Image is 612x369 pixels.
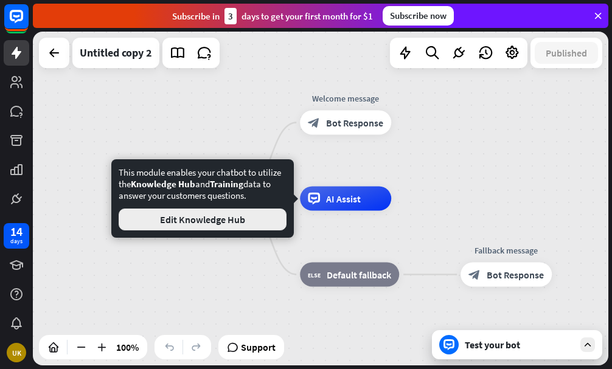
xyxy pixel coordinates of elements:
span: Default fallback [327,269,391,281]
div: Test your bot [465,339,574,351]
i: block_fallback [308,269,321,281]
div: Fallback message [451,244,561,257]
span: Training [210,178,243,190]
i: block_bot_response [468,269,481,281]
button: Edit Knowledge Hub [119,209,287,230]
button: Open LiveChat chat widget [10,5,46,41]
button: Published [535,42,598,64]
span: Support [241,337,276,357]
div: Welcome message [291,92,400,105]
div: UK [7,343,26,362]
div: Untitled copy 2 [80,38,152,68]
div: This module enables your chatbot to utilize the and data to answer your customers questions. [119,167,287,230]
span: Knowledge Hub [131,178,195,190]
a: 14 days [4,223,29,249]
div: Subscribe now [383,6,454,26]
span: Bot Response [487,269,544,281]
i: block_bot_response [308,117,320,129]
span: AI Assist [326,193,361,205]
div: 14 [10,226,23,237]
div: 3 [224,8,237,24]
span: Bot Response [326,117,383,129]
div: Subscribe in days to get your first month for $1 [172,8,373,24]
div: days [10,237,23,246]
div: 100% [113,337,142,357]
